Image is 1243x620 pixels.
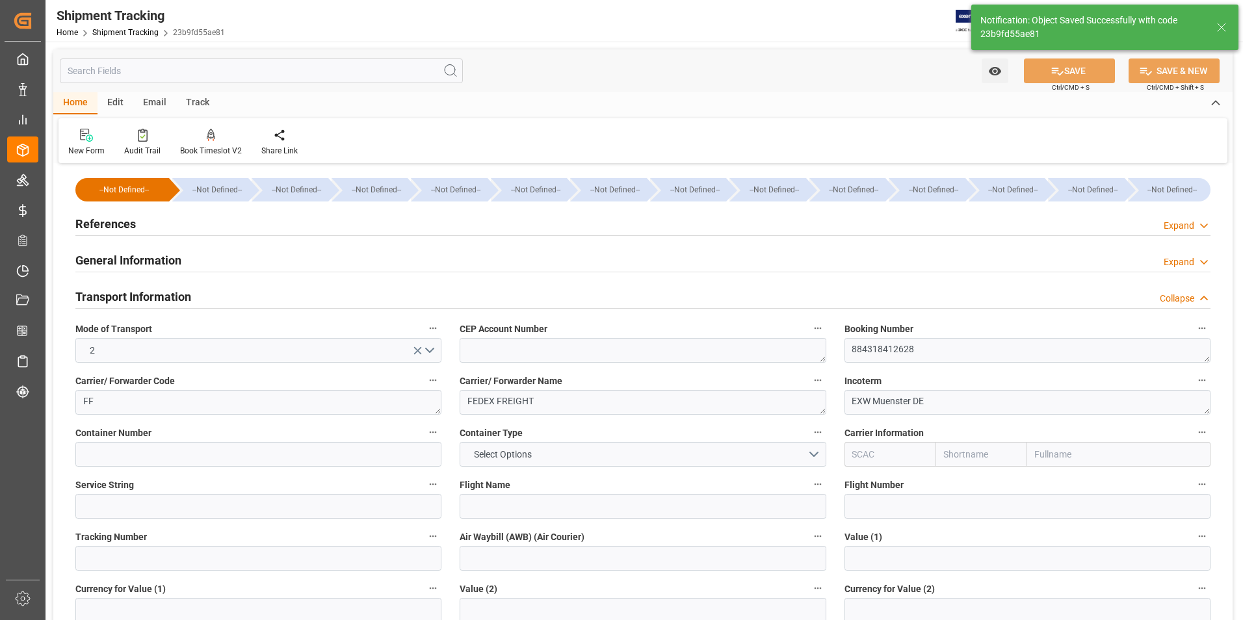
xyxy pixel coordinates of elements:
div: --Not Defined-- [742,178,805,201]
button: Carrier/ Forwarder Name [809,372,826,389]
span: Ctrl/CMD + S [1052,83,1090,92]
div: --Not Defined-- [265,178,328,201]
div: --Not Defined-- [583,178,646,201]
span: Value (1) [844,530,882,544]
input: Fullname [1027,442,1210,467]
h2: Transport Information [75,288,191,305]
div: --Not Defined-- [822,178,885,201]
span: Flight Number [844,478,904,492]
button: SAVE [1024,58,1115,83]
div: Shipment Tracking [57,6,225,25]
button: Value (1) [1194,528,1210,545]
div: --Not Defined-- [570,178,646,201]
div: --Not Defined-- [809,178,885,201]
button: Tracking Number [425,528,441,545]
button: Mode of Transport [425,320,441,337]
span: Booking Number [844,322,913,336]
div: --Not Defined-- [729,178,805,201]
div: --Not Defined-- [1048,178,1124,201]
button: open menu [460,442,826,467]
div: Edit [98,92,133,114]
span: Container Number [75,426,151,440]
textarea: EXW Muenster DE [844,390,1210,415]
div: --Not Defined-- [88,178,160,201]
span: Container Type [460,426,523,440]
span: Carrier/ Forwarder Code [75,374,175,388]
div: --Not Defined-- [1061,178,1124,201]
h2: References [75,215,136,233]
div: Book Timeslot V2 [180,145,242,157]
button: Container Type [809,424,826,441]
div: --Not Defined-- [1141,178,1204,201]
button: Currency for Value (1) [425,580,441,597]
button: CEP Account Number [809,320,826,337]
div: --Not Defined-- [969,178,1045,201]
div: Expand [1164,219,1194,233]
div: --Not Defined-- [491,178,567,201]
a: Shipment Tracking [92,28,159,37]
span: Carrier/ Forwarder Name [460,374,562,388]
input: Search Fields [60,58,463,83]
button: open menu [982,58,1008,83]
div: New Form [68,145,105,157]
textarea: FEDEX FREIGHT [460,390,826,415]
span: Flight Name [460,478,510,492]
span: 2 [83,344,101,357]
div: --Not Defined-- [345,178,408,201]
div: --Not Defined-- [424,178,487,201]
button: Flight Name [809,476,826,493]
span: Currency for Value (1) [75,582,166,596]
div: --Not Defined-- [889,178,965,201]
span: Mode of Transport [75,322,152,336]
span: Tracking Number [75,530,147,544]
span: Incoterm [844,374,882,388]
button: Currency for Value (2) [1194,580,1210,597]
button: Booking Number [1194,320,1210,337]
button: Value (2) [809,580,826,597]
button: Carrier Information [1194,424,1210,441]
button: open menu [75,338,441,363]
div: Audit Trail [124,145,161,157]
img: Exertis%20JAM%20-%20Email%20Logo.jpg_1722504956.jpg [956,10,1001,32]
div: Share Link [261,145,298,157]
h2: General Information [75,252,181,269]
input: Shortname [936,442,1027,467]
div: Notification: Object Saved Successfully with code 23b9fd55ae81 [980,14,1204,41]
div: --Not Defined-- [252,178,328,201]
div: --Not Defined-- [1128,178,1210,201]
span: Select Options [467,448,538,461]
button: Carrier/ Forwarder Code [425,372,441,389]
div: --Not Defined-- [172,178,248,201]
span: Service String [75,478,134,492]
div: Expand [1164,255,1194,269]
a: Home [57,28,78,37]
div: --Not Defined-- [411,178,487,201]
div: Home [53,92,98,114]
div: --Not Defined-- [332,178,408,201]
textarea: FF [75,390,441,415]
input: SCAC [844,442,936,467]
span: Air Waybill (AWB) (Air Courier) [460,530,584,544]
div: --Not Defined-- [504,178,567,201]
div: --Not Defined-- [902,178,965,201]
div: Track [176,92,219,114]
div: --Not Defined-- [185,178,248,201]
div: Collapse [1160,292,1194,305]
button: Air Waybill (AWB) (Air Courier) [809,528,826,545]
button: Container Number [425,424,441,441]
div: --Not Defined-- [982,178,1045,201]
span: Ctrl/CMD + Shift + S [1147,83,1204,92]
span: Carrier Information [844,426,924,440]
button: Flight Number [1194,476,1210,493]
div: Email [133,92,176,114]
textarea: 884318412628 [844,338,1210,363]
span: Value (2) [460,582,497,596]
span: CEP Account Number [460,322,547,336]
div: --Not Defined-- [75,178,169,201]
div: --Not Defined-- [650,178,726,201]
div: --Not Defined-- [663,178,726,201]
button: Incoterm [1194,372,1210,389]
button: Service String [425,476,441,493]
button: SAVE & NEW [1129,58,1220,83]
span: Currency for Value (2) [844,582,935,596]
